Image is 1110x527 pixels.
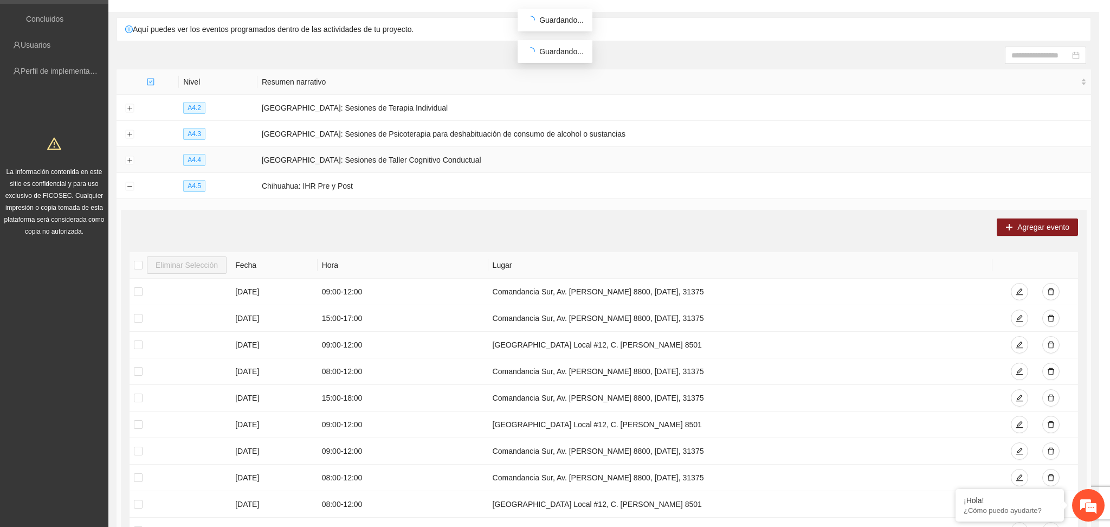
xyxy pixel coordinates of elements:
[63,145,150,254] span: Estamos en línea.
[964,506,1056,515] p: ¿Cómo puedo ayudarte?
[526,15,536,25] span: loading
[539,16,584,24] span: Guardando...
[964,496,1056,505] div: ¡Hola!
[178,5,204,31] div: Minimizar ventana de chat en vivo
[526,47,536,57] span: loading
[56,55,182,69] div: Chatee con nosotros ahora
[5,296,206,334] textarea: Escriba su mensaje y pulse “Intro”
[539,47,584,56] span: Guardando...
